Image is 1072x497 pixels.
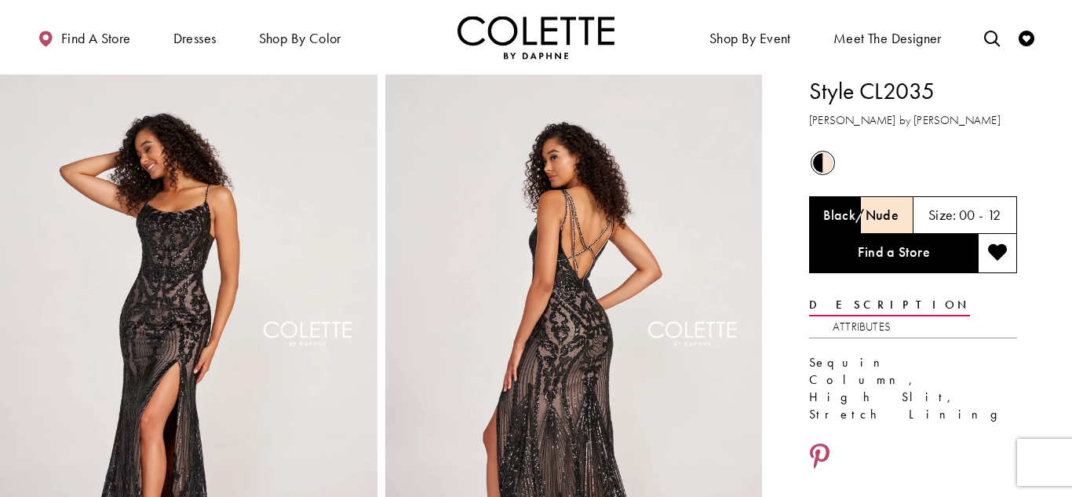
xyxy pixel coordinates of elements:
[809,148,1017,177] div: Product color controls state depends on size chosen
[809,75,1017,108] h1: Style CL2035
[809,294,970,316] a: Description
[809,234,978,273] a: Find a Store
[959,207,1001,223] h5: 00 - 12
[809,443,830,473] a: Share using Pinterest - Opens in new tab
[809,354,1017,423] div: Sequin Column, High Slit, Stretch Lining
[833,316,891,338] a: Attributes
[823,207,899,223] h5: Chosen color
[978,234,1017,273] button: Add to wishlist
[928,206,957,224] span: Size:
[809,149,837,177] div: Black/Nude
[809,111,1017,130] h3: [PERSON_NAME] by [PERSON_NAME]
